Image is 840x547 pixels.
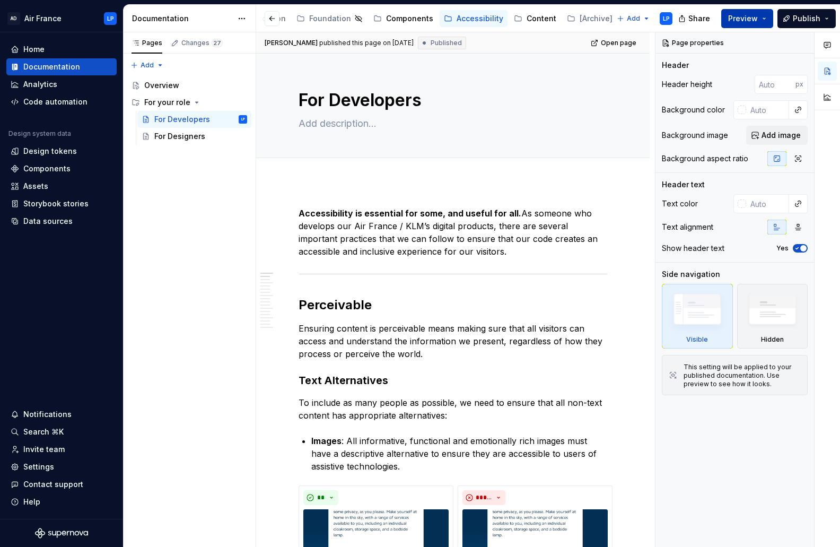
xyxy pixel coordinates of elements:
a: Storybook stories [6,195,117,212]
h2: Perceivable [299,297,607,314]
a: Foundation [292,10,367,27]
a: Overview [127,77,251,94]
div: LP [241,114,245,125]
button: Add [127,58,167,73]
button: ADAir FranceLP [2,7,121,30]
div: For your role [144,97,190,108]
button: Notifications [6,406,117,423]
div: For your role [127,94,251,111]
span: Share [688,13,710,24]
div: Home [23,44,45,55]
button: Add [614,11,653,26]
p: : All informative, functional and emotionally rich images must have a descriptive alternative to ... [311,435,607,473]
div: published this page on [DATE] [319,39,414,47]
a: Settings [6,458,117,475]
div: Page tree [94,8,443,29]
div: For Designers [154,131,205,142]
label: Yes [776,244,789,253]
div: Header height [662,79,712,90]
button: Share [673,9,717,28]
div: Content [527,13,556,24]
span: Add [141,61,154,70]
span: Publish [793,13,820,24]
a: Home [6,41,117,58]
button: Contact support [6,476,117,493]
div: Header text [662,179,705,190]
div: This setting will be applied to your published documentation. Use preview to see how it looks. [684,363,801,388]
div: [Archive] [580,13,612,24]
div: Hidden [737,284,808,349]
button: Preview [721,9,773,28]
div: Analytics [23,79,57,90]
div: Design system data [8,129,71,138]
div: LP [663,14,670,23]
div: Data sources [23,216,73,227]
div: Visible [686,335,708,344]
input: Auto [755,75,795,94]
a: Content [510,10,561,27]
span: Add [627,14,640,23]
a: Design tokens [6,143,117,160]
a: Open page [588,36,641,50]
strong: Images [311,436,342,446]
a: [Archive] [563,10,628,27]
div: Search ⌘K [23,427,64,437]
input: Auto [746,194,789,213]
div: Page tree [127,77,251,145]
h3: Text Alternatives [299,373,607,388]
svg: Supernova Logo [35,528,88,539]
a: For Designers [137,128,251,145]
div: Text color [662,198,698,209]
div: Help [23,497,40,507]
a: Components [369,10,437,27]
div: Invite team [23,444,65,455]
div: Contact support [23,479,83,490]
a: Data sources [6,213,117,230]
div: Text alignment [662,222,713,232]
div: Header [662,60,689,71]
a: For DevelopersLP [137,111,251,128]
div: Accessibility [457,13,503,24]
div: Side navigation [662,269,720,280]
a: Components [6,160,117,177]
button: Help [6,493,117,510]
a: Accessibility [440,10,507,27]
div: LP [107,14,114,23]
div: Design tokens [23,146,77,157]
div: Overview [144,80,179,91]
div: Foundation [309,13,351,24]
a: Invite team [6,441,117,458]
span: 27 [212,39,223,47]
div: Pages [132,39,162,47]
p: Ensuring content is perceivable means making sure that all visitors can access and understand the... [299,322,607,360]
div: For Developers [154,114,210,125]
textarea: For Developers [296,88,605,113]
div: Documentation [132,13,232,24]
div: AD [7,12,20,25]
div: Notifications [23,409,72,420]
div: Background image [662,130,728,141]
div: Hidden [761,335,784,344]
div: Changes [181,39,223,47]
input: Auto [746,100,789,119]
div: Background color [662,105,725,115]
a: Documentation [6,58,117,75]
div: Assets [23,181,48,192]
div: Components [386,13,433,24]
span: Preview [728,13,758,24]
p: As someone who develops our Air France / KLM’s digital products, there are several important prac... [299,207,607,258]
a: Analytics [6,76,117,93]
div: Code automation [23,97,87,107]
div: Settings [23,462,54,472]
div: Background aspect ratio [662,153,748,164]
button: Publish [777,9,836,28]
div: Visible [662,284,733,349]
p: px [795,80,803,89]
div: Show header text [662,243,724,254]
strong: Accessibility is essential for some, and useful for all. [299,208,521,219]
span: Open page [601,39,636,47]
a: Code automation [6,93,117,110]
span: [PERSON_NAME] [265,39,318,47]
p: To include as many people as possible, we need to ensure that all non-text content has appropriat... [299,396,607,422]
